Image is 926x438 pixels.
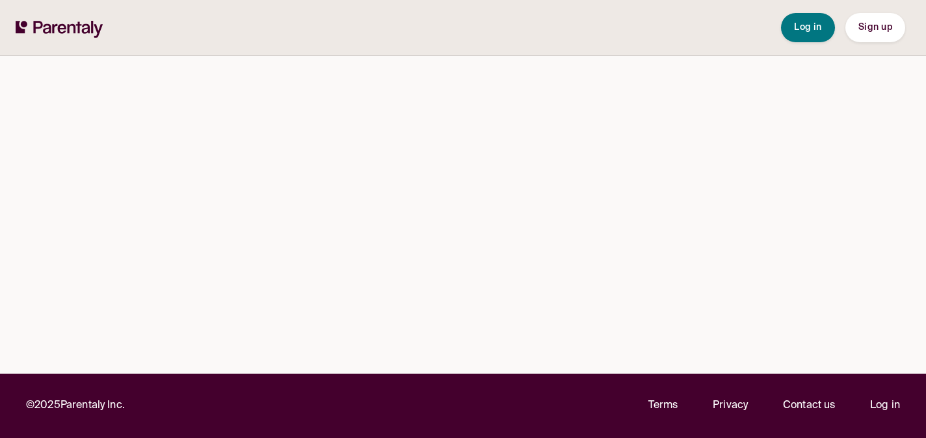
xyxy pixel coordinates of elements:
span: Sign up [858,23,892,32]
a: Privacy [713,397,748,415]
p: Contact us [783,397,836,415]
a: Log in [870,397,900,415]
a: Terms [648,397,678,415]
p: © 2025 Parentaly Inc. [26,397,125,415]
button: Sign up [845,13,905,42]
span: Log in [794,23,822,32]
button: Log in [781,13,835,42]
